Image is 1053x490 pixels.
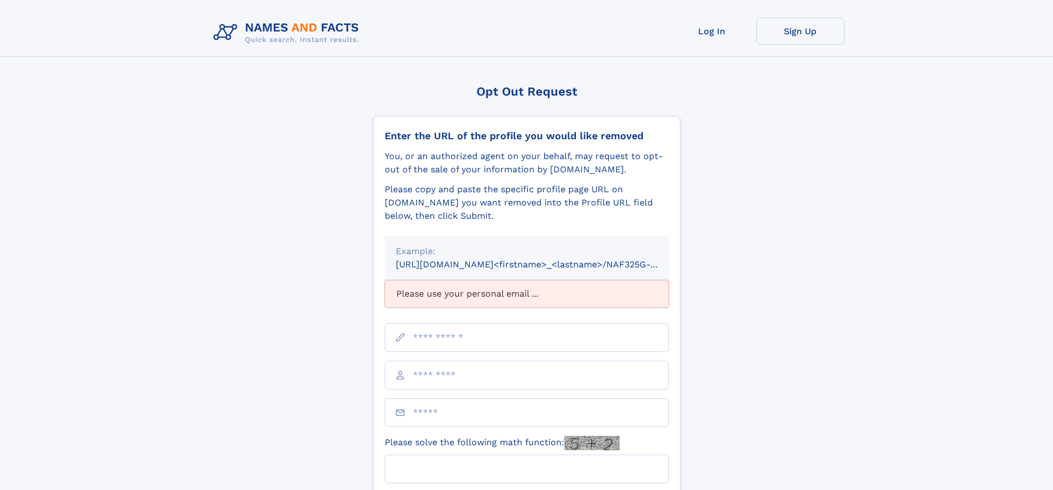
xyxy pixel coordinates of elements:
label: Please solve the following math function: [385,436,620,450]
div: Please copy and paste the specific profile page URL on [DOMAIN_NAME] you want removed into the Pr... [385,183,669,223]
a: Sign Up [756,18,845,45]
div: Enter the URL of the profile you would like removed [385,130,669,142]
div: Example: [396,245,658,258]
img: Logo Names and Facts [209,18,368,48]
div: Opt Out Request [373,85,680,98]
small: [URL][DOMAIN_NAME]<firstname>_<lastname>/NAF325G-xxxxxxxx [396,259,690,270]
a: Log In [668,18,756,45]
div: Please use your personal email ... [385,280,669,308]
div: You, or an authorized agent on your behalf, may request to opt-out of the sale of your informatio... [385,150,669,176]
